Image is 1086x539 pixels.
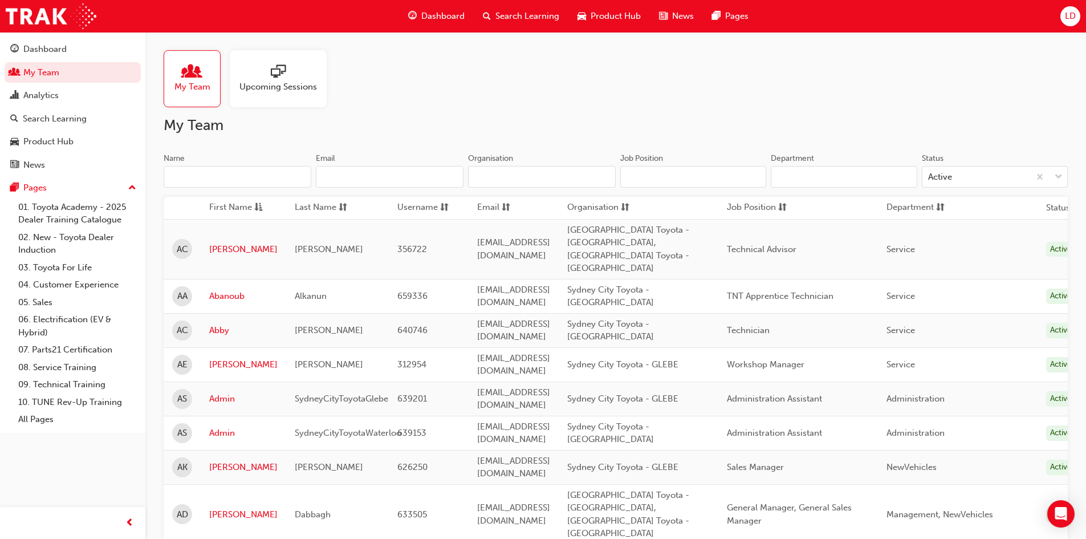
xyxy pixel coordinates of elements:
span: Username [397,201,438,215]
span: [EMAIL_ADDRESS][DOMAIN_NAME] [477,353,550,376]
div: Active [1046,507,1076,522]
div: Email [316,153,335,164]
a: 10. TUNE Rev-Up Training [14,394,141,411]
span: General Manager, General Sales Manager [727,502,852,526]
a: Search Learning [5,108,141,129]
button: First Nameasc-icon [209,201,272,215]
a: guage-iconDashboard [399,5,474,28]
a: search-iconSearch Learning [474,5,568,28]
a: Admin [209,427,278,440]
div: Name [164,153,185,164]
button: Job Positionsorting-icon [727,201,790,215]
input: Department [771,166,917,188]
span: [PERSON_NAME] [295,359,363,370]
span: car-icon [577,9,586,23]
span: chart-icon [10,91,19,101]
div: Active [928,171,952,184]
div: Pages [23,181,47,194]
a: Analytics [5,85,141,106]
a: 05. Sales [14,294,141,311]
span: search-icon [10,114,18,124]
span: Last Name [295,201,336,215]
div: Active [1046,289,1076,304]
div: Search Learning [23,112,87,125]
span: [EMAIL_ADDRESS][DOMAIN_NAME] [477,456,550,479]
span: people-icon [185,64,200,80]
div: Active [1046,323,1076,338]
span: [EMAIL_ADDRESS][DOMAIN_NAME] [477,319,550,342]
a: 03. Toyota For Life [14,259,141,277]
div: Department [771,153,814,164]
span: pages-icon [712,9,721,23]
span: SydneyCityToyotaGlebe [295,394,388,404]
span: asc-icon [254,201,263,215]
span: AC [177,324,188,337]
span: Upcoming Sessions [239,80,317,94]
div: Analytics [23,89,59,102]
span: Sydney City Toyota - GLEBE [567,462,678,472]
span: 626250 [397,462,428,472]
a: My Team [5,62,141,83]
span: Management, NewVehicles [886,509,993,520]
span: Administration [886,394,945,404]
a: Admin [209,392,278,406]
span: sessionType_ONLINE_URL-icon [271,64,286,80]
span: 356722 [397,244,427,254]
span: [PERSON_NAME] [295,244,363,254]
span: sorting-icon [778,201,787,215]
span: Sydney City Toyota - [GEOGRAPHIC_DATA] [567,319,654,342]
span: Service [886,291,915,301]
a: News [5,155,141,176]
span: 639153 [397,428,426,438]
div: Status [922,153,943,164]
a: Abby [209,324,278,337]
span: [EMAIL_ADDRESS][DOMAIN_NAME] [477,237,550,261]
span: AC [177,243,188,256]
span: Technical Advisor [727,244,796,254]
button: Last Namesorting-icon [295,201,357,215]
button: DashboardMy TeamAnalyticsSearch LearningProduct HubNews [5,37,141,177]
span: up-icon [128,181,136,196]
button: Emailsorting-icon [477,201,540,215]
span: Organisation [567,201,619,215]
span: Service [886,359,915,370]
span: Dabbagh [295,509,331,520]
span: down-icon [1055,170,1063,185]
span: News [672,10,694,23]
span: NewVehicles [886,462,937,472]
span: Product Hub [591,10,641,23]
span: Sydney City Toyota - GLEBE [567,359,678,370]
span: sorting-icon [339,201,347,215]
div: Active [1046,391,1076,407]
span: search-icon [483,9,491,23]
div: Active [1046,425,1076,441]
div: Active [1046,460,1076,475]
span: [PERSON_NAME] [295,462,363,472]
span: Email [477,201,499,215]
span: AE [177,358,188,371]
span: Administration Assistant [727,394,822,404]
span: Technician [727,325,770,335]
span: people-icon [10,68,19,78]
span: Service [886,244,915,254]
h2: My Team [164,116,1068,135]
div: Job Position [620,153,663,164]
a: 04. Customer Experience [14,276,141,294]
span: [GEOGRAPHIC_DATA] Toyota - [GEOGRAPHIC_DATA], [GEOGRAPHIC_DATA] Toyota - [GEOGRAPHIC_DATA] [567,490,689,539]
span: First Name [209,201,252,215]
span: news-icon [10,160,19,171]
span: Department [886,201,934,215]
div: News [23,159,45,172]
div: Open Intercom Messenger [1047,500,1075,528]
a: [PERSON_NAME] [209,508,278,521]
span: news-icon [659,9,668,23]
div: Product Hub [23,135,74,148]
a: My Team [164,50,230,107]
span: 639201 [397,394,427,404]
input: Organisation [468,166,616,188]
span: [PERSON_NAME] [295,325,363,335]
span: [EMAIL_ADDRESS][DOMAIN_NAME] [477,387,550,411]
a: 02. New - Toyota Dealer Induction [14,229,141,259]
a: news-iconNews [650,5,703,28]
a: car-iconProduct Hub [568,5,650,28]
